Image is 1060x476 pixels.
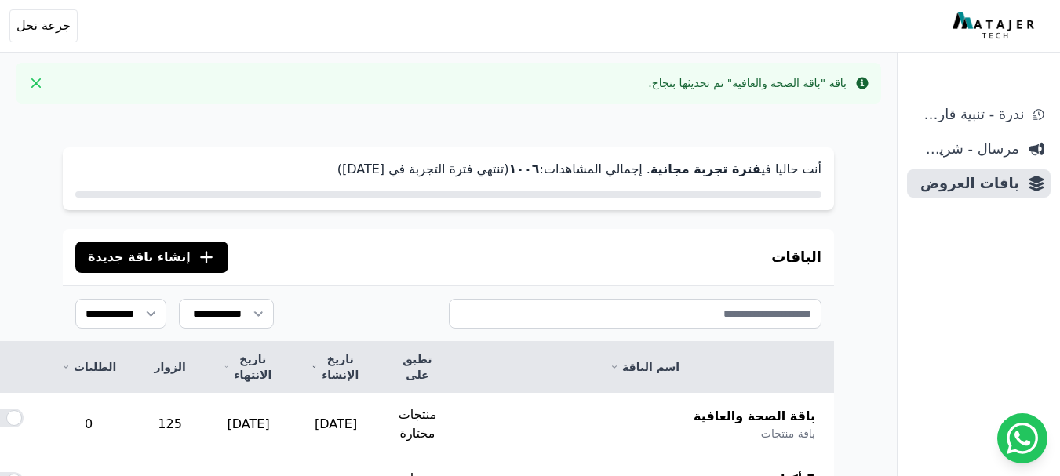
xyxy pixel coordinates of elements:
[771,246,821,268] h3: الباقات
[205,393,293,456] td: [DATE]
[648,75,847,91] div: باقة "باقة الصحة والعافية" تم تحديثها بنجاح.
[913,173,1019,194] span: باقات العروض
[135,342,204,393] th: الزوار
[650,162,761,176] strong: فترة تجربة مجانية
[75,242,228,273] button: إنشاء باقة جديدة
[61,359,116,375] a: الطلبات
[508,162,539,176] strong: ١۰۰٦
[24,71,49,96] button: Close
[88,248,191,267] span: إنشاء باقة جديدة
[380,393,456,456] td: منتجات مختارة
[135,393,204,456] td: 125
[293,393,380,456] td: [DATE]
[75,160,821,179] p: أنت حاليا في . إجمالي المشاهدات: (تنتهي فترة التجربة في [DATE])
[9,9,78,42] button: جرعة نحل
[474,359,815,375] a: اسم الباقة
[311,351,361,383] a: تاريخ الإنشاء
[224,351,274,383] a: تاريخ الانتهاء
[761,426,815,441] span: باقة منتجات
[16,16,71,35] span: جرعة نحل
[42,393,135,456] td: 0
[913,138,1019,160] span: مرسال - شريط دعاية
[694,407,815,426] span: باقة الصحة والعافية
[953,12,1038,40] img: MatajerTech Logo
[380,342,456,393] th: تطبق على
[913,104,1024,125] span: ندرة - تنبية قارب علي النفاذ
